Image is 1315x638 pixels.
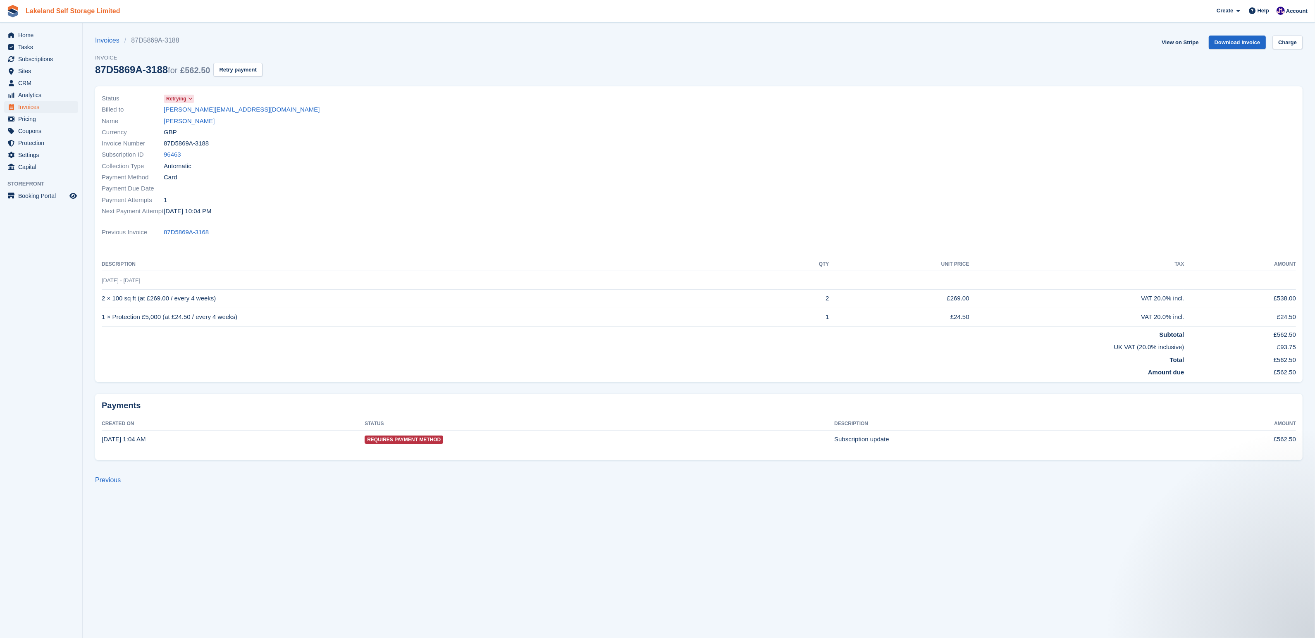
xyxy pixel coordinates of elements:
a: menu [4,53,78,65]
span: Capital [18,161,68,173]
span: Payment Attempts [102,195,164,205]
td: 2 [778,289,829,308]
a: Charge [1272,36,1303,49]
span: Tasks [18,41,68,53]
td: £24.50 [829,308,969,326]
td: Subscription update [834,430,1162,448]
a: Invoices [95,36,124,45]
td: 1 [778,308,829,326]
time: 2025-09-19 00:04:14 UTC [102,436,146,443]
span: 87D5869A-3188 [164,139,209,148]
th: Description [834,417,1162,431]
td: £562.50 [1162,430,1296,448]
time: 2025-09-20 21:04:18 UTC [164,207,212,216]
a: menu [4,149,78,161]
a: menu [4,161,78,173]
span: GBP [164,128,177,137]
span: Analytics [18,89,68,101]
a: menu [4,77,78,89]
th: QTY [778,258,829,271]
th: Status [365,417,834,431]
span: for [168,66,177,75]
td: £562.50 [1184,326,1296,339]
th: Unit Price [829,258,969,271]
td: £538.00 [1184,289,1296,308]
span: Billed to [102,105,164,114]
a: 96463 [164,150,181,159]
span: Storefront [7,180,82,188]
span: Create [1217,7,1233,15]
h2: Payments [102,400,1296,411]
td: UK VAT (20.0% inclusive) [102,339,1184,352]
div: VAT 20.0% incl. [969,294,1184,303]
img: stora-icon-8386f47178a22dfd0bd8f6a31ec36ba5ce8667c1dd55bd0f319d3a0aa187defe.svg [7,5,19,17]
span: CRM [18,77,68,89]
a: menu [4,113,78,125]
a: Download Invoice [1209,36,1266,49]
span: Subscriptions [18,53,68,65]
td: £93.75 [1184,339,1296,352]
a: Lakeland Self Storage Limited [22,4,124,18]
a: menu [4,41,78,53]
strong: Subtotal [1159,331,1184,338]
td: 1 × Protection £5,000 (at £24.50 / every 4 weeks) [102,308,778,326]
span: Requires Payment Method [365,436,443,444]
span: 1 [164,195,167,205]
span: Protection [18,137,68,149]
div: VAT 20.0% incl. [969,312,1184,322]
th: Amount [1162,417,1296,431]
a: menu [4,89,78,101]
a: [PERSON_NAME][EMAIL_ADDRESS][DOMAIN_NAME] [164,105,320,114]
a: [PERSON_NAME] [164,117,215,126]
span: Automatic [164,162,191,171]
a: menu [4,190,78,202]
span: Booking Portal [18,190,68,202]
span: Next Payment Attempt [102,207,164,216]
span: £562.50 [180,66,210,75]
th: Tax [969,258,1184,271]
button: Retry payment [213,63,262,76]
span: Help [1258,7,1269,15]
span: Pricing [18,113,68,125]
nav: breadcrumbs [95,36,263,45]
strong: Amount due [1148,369,1184,376]
td: £562.50 [1184,352,1296,365]
span: Status [102,94,164,103]
td: £24.50 [1184,308,1296,326]
a: menu [4,65,78,77]
span: Previous Invoice [102,228,164,237]
td: £562.50 [1184,364,1296,377]
span: Collection Type [102,162,164,171]
span: Account [1286,7,1308,15]
strong: Total [1170,356,1184,363]
a: 87D5869A-3168 [164,228,209,237]
a: View on Stripe [1158,36,1202,49]
span: Invoice Number [102,139,164,148]
span: Invoice [95,54,263,62]
a: menu [4,137,78,149]
a: Preview store [68,191,78,201]
td: £269.00 [829,289,969,308]
th: Description [102,258,778,271]
span: Payment Method [102,173,164,182]
span: Currency [102,128,164,137]
a: menu [4,101,78,113]
td: 2 × 100 sq ft (at £269.00 / every 4 weeks) [102,289,778,308]
a: Previous [95,476,121,483]
span: Retrying [166,95,186,102]
a: Retrying [164,94,194,103]
th: Amount [1184,258,1296,271]
span: Subscription ID [102,150,164,159]
span: Sites [18,65,68,77]
div: 87D5869A-3188 [95,64,210,75]
span: Settings [18,149,68,161]
th: Created On [102,417,365,431]
span: Invoices [18,101,68,113]
span: Payment Due Date [102,184,164,193]
span: Name [102,117,164,126]
span: Coupons [18,125,68,137]
span: Home [18,29,68,41]
a: menu [4,29,78,41]
a: menu [4,125,78,137]
img: Nick Aynsley [1277,7,1285,15]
